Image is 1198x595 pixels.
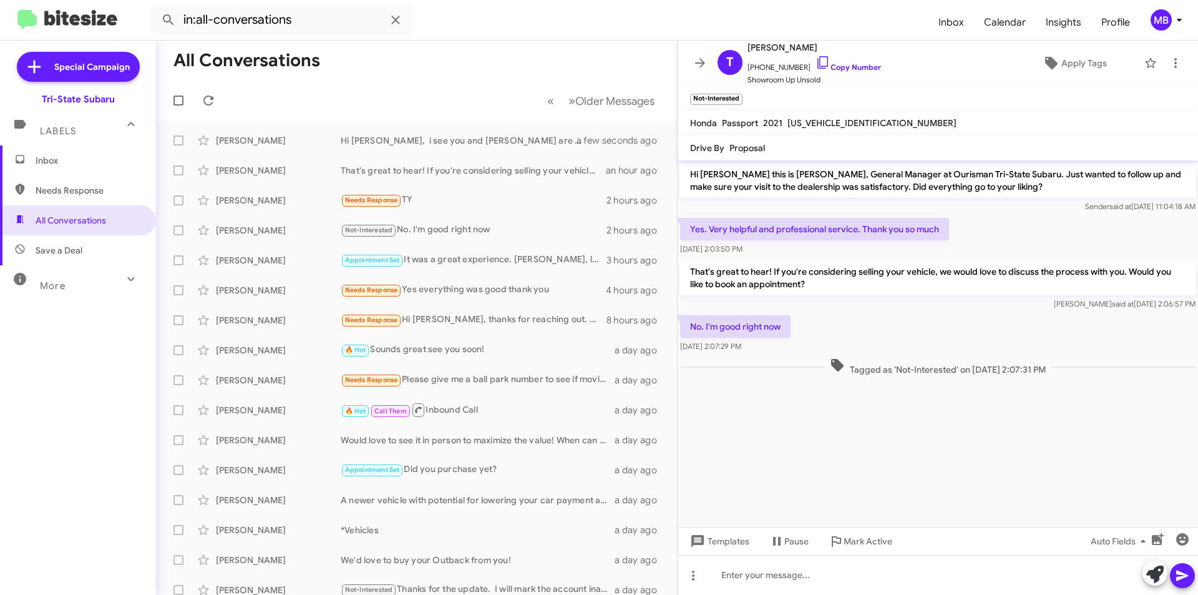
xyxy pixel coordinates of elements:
[748,55,881,74] span: [PHONE_NUMBER]
[1151,9,1172,31] div: MB
[615,524,667,536] div: a day ago
[36,244,82,257] span: Save a Deal
[540,88,662,114] nav: Page navigation example
[17,52,140,82] a: Special Campaign
[341,463,615,477] div: Did you purchase yet?
[928,4,974,41] a: Inbox
[216,314,341,327] div: [PERSON_NAME]
[606,224,667,237] div: 2 hours ago
[606,254,667,267] div: 3 hours ago
[216,404,341,416] div: [PERSON_NAME]
[216,464,341,476] div: [PERSON_NAME]
[341,554,615,566] div: We'd love to buy your Outback from you!
[341,494,615,506] div: A newer vehicle with potential for lowering your car payment and also have a decent amount of equ...
[345,586,393,594] span: Not-Interested
[345,226,393,234] span: Not-Interested
[216,434,341,446] div: [PERSON_NAME]
[974,4,1036,41] span: Calendar
[688,530,749,553] span: Templates
[341,283,606,297] div: Yes everything was good thank you
[341,193,606,207] div: TY
[216,254,341,267] div: [PERSON_NAME]
[36,214,106,227] span: All Conversations
[1010,52,1138,74] button: Apply Tags
[1054,299,1196,308] span: [PERSON_NAME] [DATE] 2:06:57 PM
[615,554,667,566] div: a day ago
[816,62,881,72] a: Copy Number
[216,284,341,297] div: [PERSON_NAME]
[216,344,341,357] div: [PERSON_NAME]
[1085,202,1196,211] span: Sender [DATE] 11:04:18 AM
[680,260,1196,295] p: That's great to hear! If you're considering selling your vehicle, we would love to discuss the pr...
[1061,52,1107,74] span: Apply Tags
[216,164,341,177] div: [PERSON_NAME]
[722,117,758,129] span: Passport
[784,530,809,553] span: Pause
[1109,202,1131,211] span: said at
[819,530,902,553] button: Mark Active
[216,494,341,506] div: [PERSON_NAME]
[345,256,400,264] span: Appointment Set
[216,554,341,566] div: [PERSON_NAME]
[825,358,1051,376] span: Tagged as 'Not-Interested' on [DATE] 2:07:31 PM
[787,117,957,129] span: [US_VEHICLE_IDENTIFICATION_NUMBER]
[345,286,398,294] span: Needs Response
[680,218,949,240] p: Yes. Very helpful and professional service. Thank you so much
[678,530,759,553] button: Templates
[345,316,398,324] span: Needs Response
[680,244,743,253] span: [DATE] 2:03:50 PM
[606,314,667,327] div: 8 hours ago
[216,524,341,536] div: [PERSON_NAME]
[540,88,562,114] button: Previous
[36,184,142,197] span: Needs Response
[341,402,615,418] div: Inbound Call
[606,194,667,207] div: 2 hours ago
[680,315,791,338] p: No. I'm good right now
[54,61,130,73] span: Special Campaign
[216,224,341,237] div: [PERSON_NAME]
[341,164,606,177] div: That's great to hear! If you're considering selling your vehicle, we’d love to discuss the option...
[759,530,819,553] button: Pause
[341,343,615,357] div: Sounds great see you soon!
[615,404,667,416] div: a day ago
[36,154,142,167] span: Inbox
[341,524,615,536] div: *Vehicles
[345,376,398,384] span: Needs Response
[341,253,606,267] div: It was a great experience. [PERSON_NAME], like [PERSON_NAME] before, was very kind and patient. T...
[690,142,724,154] span: Drive By
[341,373,615,387] div: Please give me a ball park number to see if moving forward might happen.
[606,284,667,297] div: 4 hours ago
[341,434,615,446] div: Would love to see it in person to maximize the value! When can you make it in?
[615,374,667,386] div: a day ago
[216,194,341,207] div: [PERSON_NAME]
[345,407,366,415] span: 🔥 Hot
[216,374,341,386] div: [PERSON_NAME]
[690,117,717,129] span: Honda
[374,407,407,415] span: Call Them
[748,40,881,55] span: [PERSON_NAME]
[680,342,741,351] span: [DATE] 2:07:29 PM
[615,494,667,506] div: a day ago
[680,163,1196,198] p: Hi [PERSON_NAME] this is [PERSON_NAME], General Manager at Ourisman Tri-State Subaru. Just wanted...
[345,346,366,354] span: 🔥 Hot
[1140,9,1184,31] button: MB
[341,313,606,327] div: Hi [PERSON_NAME], thanks for reaching out. We aren't actively thinking about selling the vehicle ...
[42,93,115,106] div: Tri-State Subaru
[1081,530,1161,553] button: Auto Fields
[690,94,743,105] small: Not-Interested
[592,134,667,147] div: a few seconds ago
[1036,4,1091,41] a: Insights
[345,466,400,474] span: Appointment Set
[173,51,320,71] h1: All Conversations
[1091,530,1151,553] span: Auto Fields
[763,117,782,129] span: 2021
[615,344,667,357] div: a day ago
[729,142,765,154] span: Proposal
[1091,4,1140,41] a: Profile
[615,464,667,476] div: a day ago
[606,164,667,177] div: an hour ago
[1112,299,1134,308] span: said at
